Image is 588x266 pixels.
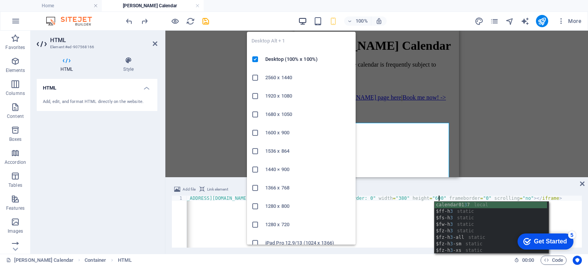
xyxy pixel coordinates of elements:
div: Add, edit, and format HTML directly on the website. [43,99,151,105]
h2: HTML [50,37,157,44]
a: Click to cancel selection. Double-click to open Pages [6,256,73,265]
button: save [201,16,210,26]
img: Editor Logo [44,16,101,26]
button: navigator [505,16,514,26]
button: reload [186,16,195,26]
p: Accordion [5,159,26,165]
h6: 1920 x 1080 [265,91,351,101]
div: Get Started 5 items remaining, 0% complete [6,4,62,20]
button: Code [541,256,567,265]
h6: 1280 x 800 [265,202,351,211]
span: Click to select. Double-click to edit [118,256,131,265]
i: Undo: Change HTML (Ctrl+Z) [125,17,134,26]
h6: 2560 x 1440 [265,73,351,82]
h6: 1440 × 900 [265,165,351,174]
i: Navigator [505,17,514,26]
button: undo [124,16,134,26]
button: More [554,15,585,27]
button: 100% [344,16,371,26]
h6: 1366 x 768 [265,183,351,193]
h6: Session time [514,256,534,265]
p: Features [6,205,24,211]
button: text_generator [521,16,530,26]
i: On resize automatically adjust zoom level to fit chosen device. [376,18,382,24]
h4: HTML [37,79,157,93]
span: Link element [207,185,228,194]
h4: [PERSON_NAME] Calendar [102,2,204,10]
p: Tables [8,182,22,188]
h6: 1600 x 900 [265,128,351,137]
h3: Element #ed-907568166 [50,44,142,51]
h6: 100% [356,16,368,26]
button: design [475,16,484,26]
i: Pages (Ctrl+Alt+S) [490,17,499,26]
div: Get Started [23,8,56,15]
span: 00 00 [522,256,534,265]
button: Link element [198,185,229,194]
p: Content [7,113,24,119]
button: Usercentrics [573,256,582,265]
p: Columns [6,90,25,96]
p: Images [8,228,23,234]
span: : [528,257,529,263]
h6: iPad Pro 12.9/13 (1024 x 1366) [265,238,351,248]
h6: 1280 x 720 [265,220,351,229]
button: publish [536,15,548,27]
i: Redo: Delete elements (Ctrl+Y, ⌘+Y) [140,17,149,26]
h6: Desktop (100% x 100%) [265,55,351,64]
span: Add file [183,185,196,194]
h4: HTML [37,57,100,73]
h6: 1536 x 864 [265,147,351,156]
span: Click to select. Double-click to edit [85,256,106,265]
h6: 1680 x 1050 [265,110,351,119]
nav: breadcrumb [85,256,131,265]
i: Publish [537,17,546,26]
p: Elements [6,67,25,73]
button: pages [490,16,499,26]
h4: Style [100,57,157,73]
div: 5 [57,2,64,9]
button: redo [140,16,149,26]
i: Design (Ctrl+Alt+Y) [475,17,483,26]
i: AI Writer [521,17,529,26]
div: 1 [172,196,187,201]
span: Code [544,256,563,265]
span: More [557,17,581,25]
p: Favorites [5,44,25,51]
button: Add file [173,185,197,194]
p: Boxes [9,136,22,142]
